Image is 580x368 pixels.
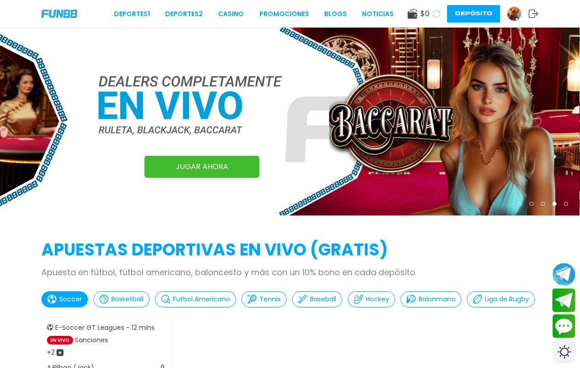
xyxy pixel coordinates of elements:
[41,238,539,262] h2: APUESTAS DEPORTIVAS EN VIVO (gratis)
[447,5,500,23] button: Depósito
[485,294,529,304] p: Liga de Rugby
[47,348,55,357] p: + 2
[420,8,430,19] span: $ 0
[218,9,244,19] a: CASINO
[155,291,236,307] button: Futbol Americano
[552,262,575,286] button: Join telegram channel
[59,294,82,304] p: Soccer
[144,156,259,178] a: JUGAR AHORA
[507,7,521,21] img: Avatar
[419,294,455,304] p: Balonmano
[259,294,281,304] p: Tennis
[362,9,394,19] a: NOTICIAS
[259,9,309,19] a: Promociones
[292,291,342,307] button: Baseball
[93,291,149,307] button: Basketball
[114,9,150,19] a: Deportes1
[366,294,389,304] p: Hockey
[241,291,287,307] button: Tennis
[324,9,347,19] a: BLOGS
[348,291,395,307] button: Hockey
[165,9,203,19] a: Deportes2
[401,291,461,307] button: Balonmano
[552,340,575,363] div: Switch theme
[173,294,230,304] p: Futbol Americano
[41,266,539,278] p: Apuesta en fútbol, fútbol americano, baloncesto y más con un 10% bono en cada depósito
[310,294,336,304] p: Baseball
[41,291,88,307] button: Soccer
[41,10,77,17] img: Company Logo
[507,6,528,21] a: Avatar
[552,289,575,312] button: Join telegram
[552,314,575,338] button: Contact customer service
[55,323,155,333] p: E-Soccer GT Leagues - 12 mins
[47,336,73,345] p: EN VIVO
[467,291,535,307] button: Liga de Rugby
[111,294,144,304] p: Basketball
[75,335,108,345] p: Sanciones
